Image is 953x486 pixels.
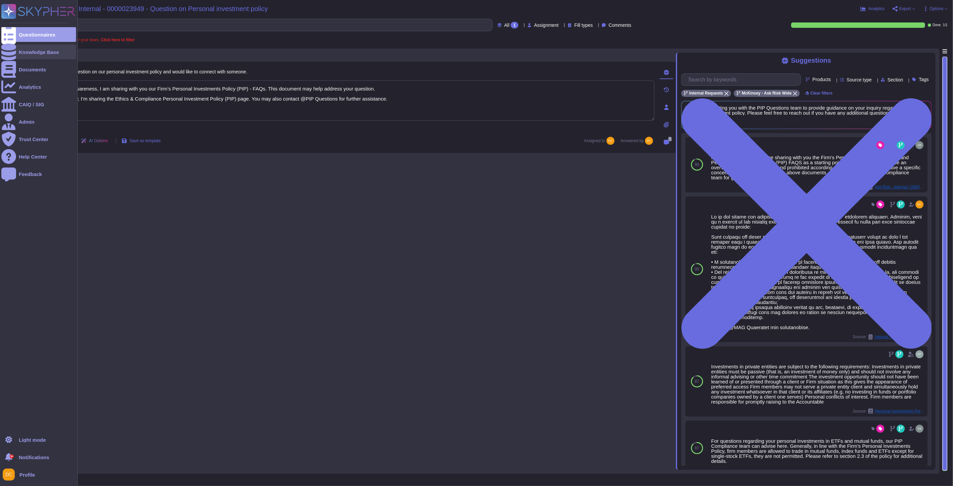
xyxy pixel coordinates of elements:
[668,137,672,141] span: 0
[695,163,699,167] span: 90
[869,7,885,11] span: Analytics
[1,27,76,42] a: Questionnaires
[685,74,801,85] input: Search by keywords
[1,167,76,181] a: Feedback
[607,137,615,145] img: user
[861,6,885,11] button: Analytics
[609,23,631,27] span: Comments
[19,437,46,442] div: Light mode
[1,149,76,164] a: Help Center
[645,137,653,145] img: user
[711,364,925,404] div: Investments in private entities are subject to the following requirements: Investments in private...
[19,67,46,72] div: Documents
[130,139,161,143] span: Save as template
[534,23,559,27] span: Assignment
[695,446,699,450] span: 87
[915,200,924,208] img: user
[19,455,49,460] span: Notifications
[79,5,268,12] span: Internal - 0000023949 - Question on Personal investment policy
[875,409,925,413] span: Personal Investments Policy (PIP) - FAQs
[695,267,699,271] span: 90
[19,172,42,177] div: Feedback
[116,134,166,147] button: Save as template
[930,7,944,11] span: Options
[1,467,19,482] button: user
[19,119,35,124] div: Admin
[511,22,518,28] div: 1
[47,80,654,121] textarea: For your awareness, I am sharing with you our Firm’s Personal Investments Policy (PIP) - FAQs. Th...
[10,454,14,459] div: 9+
[19,84,41,89] div: Analytics
[1,132,76,146] a: Trust Center
[621,139,644,143] span: Answered by
[899,7,911,11] span: Export
[3,469,15,481] img: user
[19,472,35,477] span: Profile
[1,97,76,112] a: CAIQ / SIG
[1,45,76,59] a: Knowledge Base
[26,19,492,31] input: Search by keywords
[55,69,247,74] span: I have a question on our personal investment policy and would like to connect with someone.
[695,379,699,383] span: 87
[1,62,76,77] a: Documents
[19,154,47,159] div: Help Center
[574,23,593,27] span: Fill types
[584,137,618,145] span: Assigned to
[711,438,925,464] div: For questions regarding your personal investments in ETFs and mutual funds, our PIP Compliance te...
[1,114,76,129] a: Admin
[1,79,76,94] a: Analytics
[933,23,942,27] span: Done:
[504,23,510,27] span: All
[19,102,44,107] div: CAIQ / SIG
[915,141,924,149] img: user
[853,409,925,414] span: Source:
[89,139,108,143] span: AI Options
[19,32,55,37] div: Questionnaires
[100,38,135,42] b: Click here to filter
[943,23,948,27] span: 1 / 1
[915,425,924,433] img: user
[19,137,48,142] div: Trust Center
[19,50,59,55] div: Knowledge Base
[23,38,135,42] span: A question is assigned to you or your team.
[915,350,924,358] img: user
